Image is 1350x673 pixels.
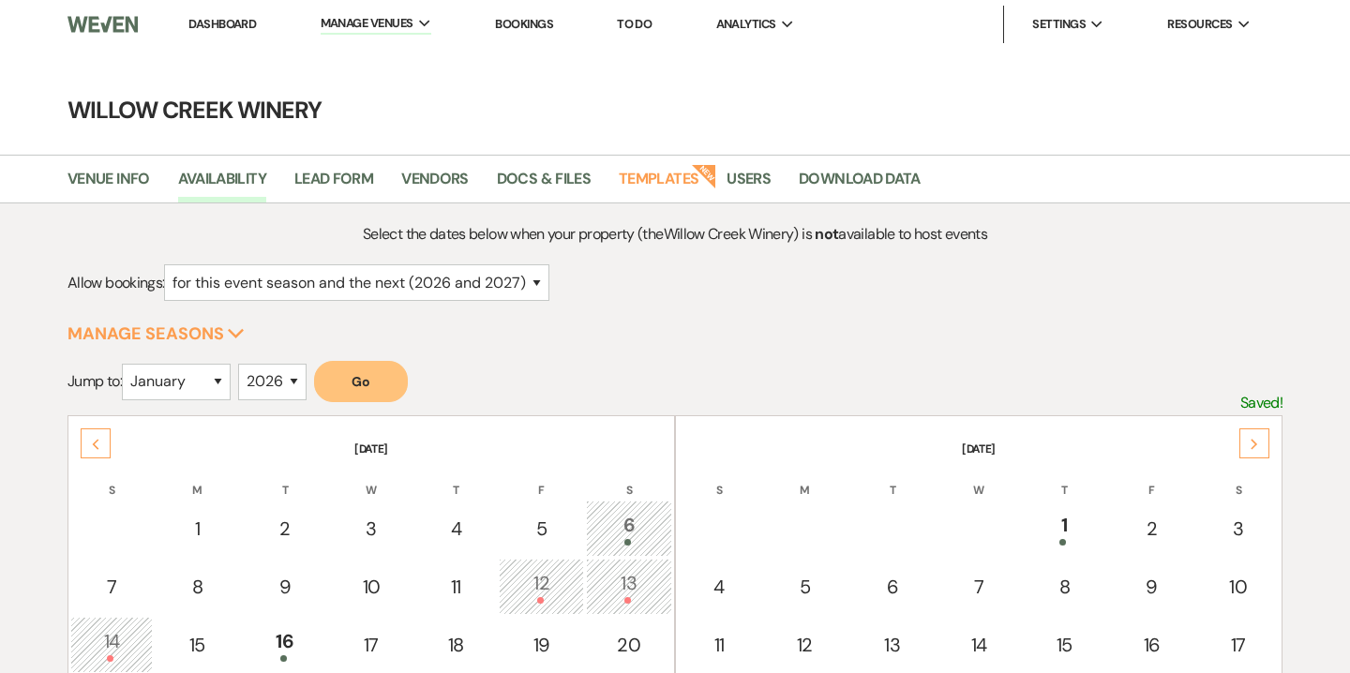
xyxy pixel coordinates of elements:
[401,167,469,202] a: Vendors
[1240,391,1282,415] p: Saved!
[772,631,836,659] div: 12
[165,631,229,659] div: 15
[252,515,318,543] div: 2
[692,162,718,188] strong: New
[619,167,698,202] a: Templates
[678,459,760,499] th: S
[67,325,245,342] button: Manage Seasons
[1032,15,1086,34] span: Settings
[1108,459,1194,499] th: F
[242,459,328,499] th: T
[425,515,487,543] div: 4
[727,167,771,202] a: Users
[425,631,487,659] div: 18
[937,459,1020,499] th: W
[762,459,847,499] th: M
[815,224,838,244] strong: not
[509,569,573,604] div: 12
[1032,631,1096,659] div: 15
[340,631,402,659] div: 17
[314,361,408,402] button: Go
[495,16,553,32] a: Bookings
[219,222,1131,247] p: Select the dates below when your property (the Willow Creek Winery ) is available to host events
[1118,631,1184,659] div: 16
[188,16,256,32] a: Dashboard
[1118,573,1184,601] div: 9
[1032,573,1096,601] div: 8
[165,573,229,601] div: 8
[81,573,142,601] div: 7
[155,459,239,499] th: M
[509,515,573,543] div: 5
[716,15,776,34] span: Analytics
[1207,573,1269,601] div: 10
[596,569,662,604] div: 13
[414,459,497,499] th: T
[1207,515,1269,543] div: 3
[1118,515,1184,543] div: 2
[70,459,153,499] th: S
[497,167,591,202] a: Docs & Files
[165,515,229,543] div: 1
[860,573,925,601] div: 6
[81,627,142,662] div: 14
[499,459,583,499] th: F
[340,573,402,601] div: 10
[678,418,1280,457] th: [DATE]
[252,627,318,662] div: 16
[67,273,164,292] span: Allow bookings:
[1022,459,1106,499] th: T
[330,459,412,499] th: W
[425,573,487,601] div: 11
[948,631,1010,659] div: 14
[340,515,402,543] div: 3
[596,511,662,546] div: 6
[772,573,836,601] div: 5
[688,573,750,601] div: 4
[67,167,150,202] a: Venue Info
[586,459,672,499] th: S
[70,418,672,457] th: [DATE]
[294,167,373,202] a: Lead Form
[948,573,1010,601] div: 7
[1197,459,1280,499] th: S
[860,631,925,659] div: 13
[67,371,122,391] span: Jump to:
[688,631,750,659] div: 11
[799,167,921,202] a: Download Data
[252,573,318,601] div: 9
[509,631,573,659] div: 19
[849,459,936,499] th: T
[67,5,138,44] img: Weven Logo
[596,631,662,659] div: 20
[1032,511,1096,546] div: 1
[1207,631,1269,659] div: 17
[1167,15,1232,34] span: Resources
[617,16,652,32] a: To Do
[321,14,413,33] span: Manage Venues
[178,167,266,202] a: Availability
